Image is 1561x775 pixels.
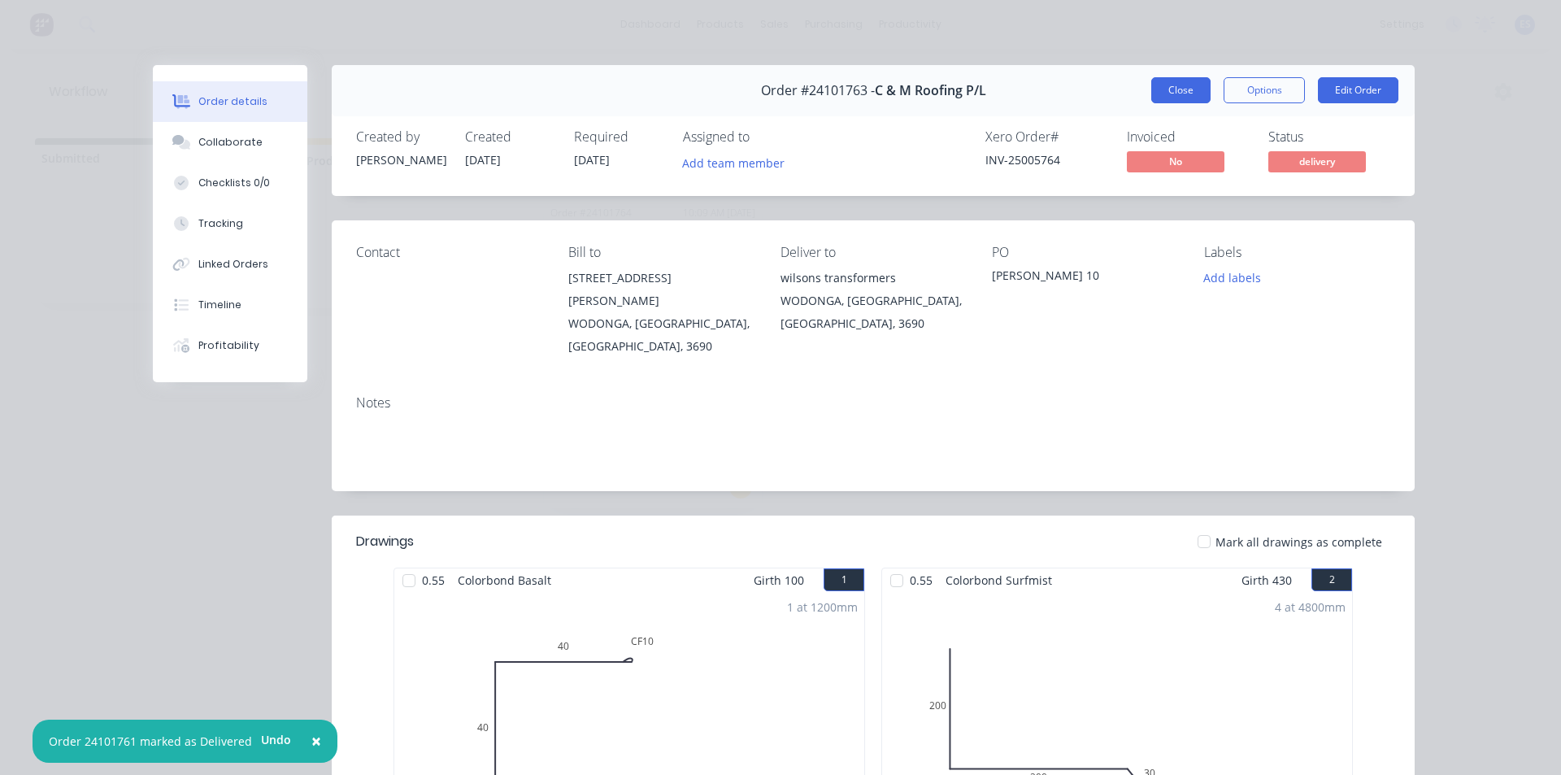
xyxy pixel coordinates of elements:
[1268,151,1366,172] span: delivery
[985,129,1107,145] div: Xero Order #
[153,203,307,244] button: Tracking
[1275,599,1346,616] div: 4 at 4800mm
[780,267,967,335] div: wilsons transformersWODONGA, [GEOGRAPHIC_DATA], [GEOGRAPHIC_DATA], 3690
[568,267,754,312] div: [STREET_ADDRESS][PERSON_NAME]
[683,129,846,145] div: Assigned to
[985,151,1107,168] div: INV-25005764
[568,267,754,358] div: [STREET_ADDRESS][PERSON_NAME]WODONGA, [GEOGRAPHIC_DATA], [GEOGRAPHIC_DATA], 3690
[356,245,542,260] div: Contact
[1224,77,1305,103] button: Options
[356,151,446,168] div: [PERSON_NAME]
[568,312,754,358] div: WODONGA, [GEOGRAPHIC_DATA], [GEOGRAPHIC_DATA], 3690
[1241,568,1292,592] span: Girth 430
[356,129,446,145] div: Created by
[295,722,337,761] button: Close
[451,568,558,592] span: Colorbond Basalt
[198,298,241,312] div: Timeline
[1127,129,1249,145] div: Invoiced
[1127,151,1224,172] span: No
[824,568,864,591] button: 1
[198,135,263,150] div: Collaborate
[875,83,986,98] span: C & M Roofing P/L
[1204,245,1390,260] div: Labels
[153,163,307,203] button: Checklists 0/0
[1151,77,1211,103] button: Close
[574,152,610,168] span: [DATE]
[153,244,307,285] button: Linked Orders
[465,129,554,145] div: Created
[992,267,1178,290] div: [PERSON_NAME] 10
[780,290,967,335] div: WODONGA, [GEOGRAPHIC_DATA], [GEOGRAPHIC_DATA], 3690
[568,245,754,260] div: Bill to
[198,176,270,190] div: Checklists 0/0
[574,129,663,145] div: Required
[903,568,939,592] span: 0.55
[761,83,875,98] span: Order #24101763 -
[465,152,501,168] span: [DATE]
[153,325,307,366] button: Profitability
[198,338,259,353] div: Profitability
[787,599,858,616] div: 1 at 1200mm
[780,267,967,290] div: wilsons transformers
[1215,533,1382,551] span: Mark all drawings as complete
[1268,129,1390,145] div: Status
[311,729,321,752] span: ×
[1268,151,1366,176] button: delivery
[252,728,300,752] button: Undo
[198,257,268,272] div: Linked Orders
[1318,77,1398,103] button: Edit Order
[198,216,243,231] div: Tracking
[356,395,1390,411] div: Notes
[780,245,967,260] div: Deliver to
[198,94,267,109] div: Order details
[153,122,307,163] button: Collaborate
[356,532,414,551] div: Drawings
[939,568,1059,592] span: Colorbond Surfmist
[674,151,794,173] button: Add team member
[1195,267,1270,289] button: Add labels
[1311,568,1352,591] button: 2
[415,568,451,592] span: 0.55
[153,285,307,325] button: Timeline
[992,245,1178,260] div: PO
[49,733,252,750] div: Order 24101761 marked as Delivered
[683,151,794,173] button: Add team member
[153,81,307,122] button: Order details
[754,568,804,592] span: Girth 100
